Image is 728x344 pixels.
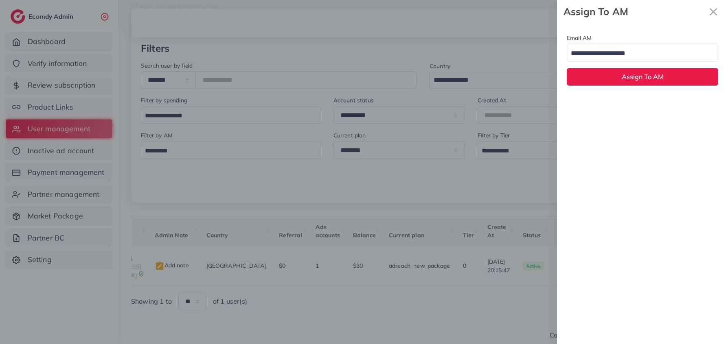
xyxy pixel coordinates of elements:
[567,68,718,86] button: Assign To AM
[564,4,705,19] strong: Assign To AM
[567,44,718,61] div: Search for option
[567,34,592,42] label: Email AM
[705,3,721,20] button: Close
[568,47,708,60] input: Search for option
[622,73,664,81] span: Assign To AM
[705,4,721,20] svg: x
